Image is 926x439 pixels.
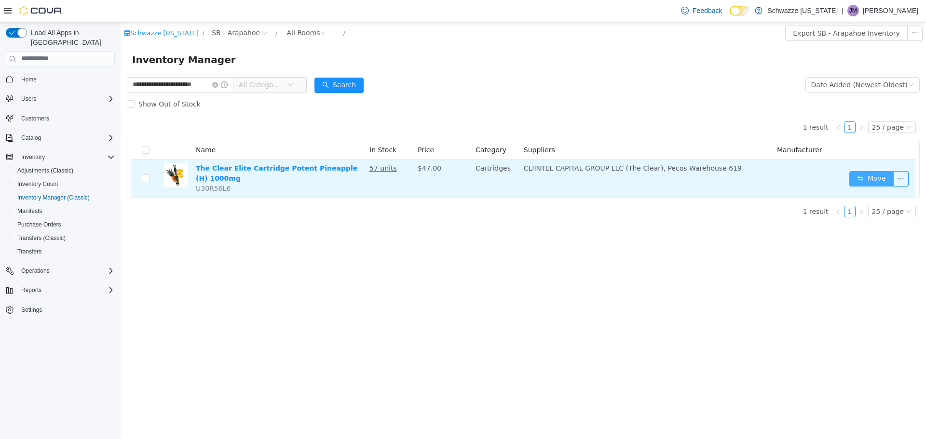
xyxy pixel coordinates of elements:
button: Users [2,92,119,106]
i: icon: down [785,102,791,109]
span: Users [21,95,36,103]
span: Settings [21,306,42,314]
button: Purchase Orders [10,218,119,231]
span: Purchase Orders [17,221,61,228]
span: Customers [21,115,49,122]
span: Home [21,76,37,83]
div: 25 / page [751,100,783,110]
span: Transfers (Classic) [14,232,115,244]
td: Cartridges [351,137,399,175]
button: Inventory Manager (Classic) [10,191,119,204]
span: $47.00 [297,142,321,150]
li: 1 result [682,184,708,195]
li: Previous Page [712,184,723,195]
a: Transfers [14,246,45,257]
span: Manifests [14,205,115,217]
span: Inventory Count [17,180,58,188]
span: CLIINTEL CAPITAL GROUP LLC (The Clear), Pecos Warehouse 619 [403,142,621,150]
span: Users [17,93,115,105]
i: icon: left [715,103,721,108]
i: icon: right [738,103,744,108]
button: Inventory [17,151,49,163]
span: Reports [17,284,115,296]
input: Dark Mode [730,6,750,16]
button: Reports [17,284,45,296]
span: Purchase Orders [14,219,115,230]
span: Catalog [17,132,115,144]
button: Transfers [10,245,119,258]
button: Customers [2,111,119,125]
span: Manifests [17,207,42,215]
a: Purchase Orders [14,219,65,230]
i: icon: down [167,60,173,67]
a: 1 [724,184,735,195]
button: Operations [17,265,54,277]
a: Manifests [14,205,46,217]
span: Adjustments (Classic) [17,167,73,174]
a: Transfers (Classic) [14,232,69,244]
span: Settings [17,304,115,316]
i: icon: close-circle [92,60,97,66]
span: Operations [21,267,50,275]
div: 25 / page [751,184,783,195]
span: Load All Apps in [GEOGRAPHIC_DATA] [27,28,115,47]
a: Adjustments (Classic) [14,165,77,176]
a: Customers [17,113,53,124]
img: Cova [19,6,63,15]
img: The Clear Elite Cartridge Potent Pineapple (H) 1000mg hero shot [43,141,68,165]
button: Home [2,72,119,86]
i: icon: left [715,187,721,193]
i: icon: right [738,187,744,193]
i: icon: shop [3,8,10,14]
i: icon: down [788,60,793,67]
span: SB - Arapahoe [91,5,139,16]
span: Reports [21,286,41,294]
p: Schwazze [US_STATE] [767,5,838,16]
div: Date Added (Newest-Oldest) [691,55,787,70]
a: Settings [17,304,46,316]
li: Previous Page [712,99,723,111]
span: / [82,7,84,14]
span: All Categories [118,58,162,67]
a: The Clear Elite Cartridge Potent Pineapple (H) 1000mg [75,142,237,160]
span: Inventory Manager [12,30,121,45]
button: Settings [2,303,119,317]
button: icon: searchSearch [194,55,243,71]
u: 57 units [249,142,276,150]
span: Category [355,124,386,132]
button: Manifests [10,204,119,218]
span: Inventory Manager (Classic) [14,192,115,203]
button: Inventory Count [10,177,119,191]
span: Manufacturer [656,124,702,132]
button: Adjustments (Classic) [10,164,119,177]
i: icon: down [785,186,791,193]
span: Inventory Manager (Classic) [17,194,90,201]
span: Transfers [14,246,115,257]
p: | [842,5,844,16]
span: Name [75,124,95,132]
span: Catalog [21,134,41,142]
a: 1 [724,100,735,110]
button: icon: ellipsis [787,3,802,19]
button: Transfers (Classic) [10,231,119,245]
div: All Rooms [166,3,199,18]
span: Adjustments (Classic) [14,165,115,176]
i: icon: info-circle [100,59,107,66]
a: Inventory Manager (Classic) [14,192,94,203]
li: 1 result [682,99,708,111]
span: Transfers (Classic) [17,234,66,242]
a: Home [17,74,41,85]
span: Transfers [17,248,41,255]
button: Reports [2,283,119,297]
div: Justin Mehrer [847,5,859,16]
span: U30R56L6 [75,162,110,170]
span: Price [297,124,313,132]
li: Next Page [735,99,747,111]
button: Users [17,93,40,105]
span: In Stock [249,124,276,132]
span: Operations [17,265,115,277]
span: Inventory [21,153,45,161]
nav: Complex example [6,68,115,342]
span: Suppliers [403,124,435,132]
